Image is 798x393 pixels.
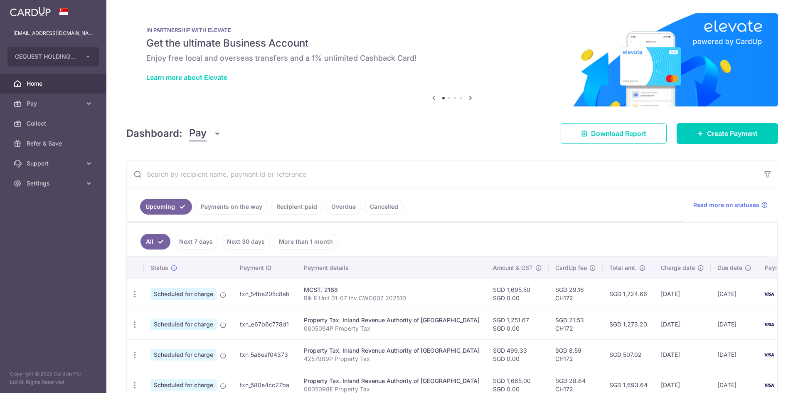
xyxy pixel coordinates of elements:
a: Upcoming [140,199,192,215]
span: Scheduled for charge [150,319,217,330]
span: Amount & GST [493,264,533,272]
span: CardUp fee [555,264,587,272]
td: [DATE] [711,339,758,370]
span: CEQUEST HOLDINGS PTE. LTD. [15,52,76,61]
img: Bank Card [761,289,777,299]
img: CardUp [10,7,51,17]
span: Read more on statuses [693,201,759,209]
a: Download Report [561,123,667,144]
td: txn_5a6eaf04373 [233,339,297,370]
a: Create Payment [677,123,778,144]
h4: Dashboard: [126,126,182,141]
img: Bank Card [761,319,777,329]
img: Renovation banner [126,13,778,106]
a: Next 7 days [174,234,218,250]
span: Total amt. [609,264,637,272]
span: Collect [27,119,81,128]
h5: Get the ultimate Business Account [146,37,758,50]
a: Next 30 days [222,234,270,250]
td: [DATE] [654,279,711,309]
td: SGD 21.53 CH172 [549,309,603,339]
td: [DATE] [654,309,711,339]
span: Due date [717,264,742,272]
td: SGD 1,695.50 SGD 0.00 [486,279,549,309]
span: Scheduled for charge [150,288,217,300]
span: Pay [27,99,81,108]
span: Scheduled for charge [150,349,217,361]
td: txn_54be205c8ab [233,279,297,309]
button: Pay [189,126,221,141]
p: Blk E Unit 01-07 Inv CWC007 202510 [304,294,480,302]
th: Payment details [297,257,486,279]
td: SGD 1,273.20 [603,309,654,339]
p: 4257989P Property Tax [304,355,480,363]
td: [DATE] [654,339,711,370]
span: Support [27,159,81,168]
span: Pay [189,126,207,141]
h6: Enjoy free local and overseas transfers and a 1% unlimited Cashback Card! [146,53,758,63]
a: Read more on statuses [693,201,768,209]
td: SGD 1,724.66 [603,279,654,309]
a: Cancelled [365,199,404,215]
span: Download Report [591,129,646,138]
a: Learn more about Elevate [146,73,227,82]
input: Search by recipient name, payment id or reference [127,161,758,188]
td: SGD 507.92 [603,339,654,370]
p: IN PARTNERSHIP WITH ELEVATE [146,27,758,33]
span: Scheduled for charge [150,379,217,391]
td: txn_e67b6c778d1 [233,309,297,339]
td: [DATE] [711,309,758,339]
div: Property Tax. Inland Revenue Authority of [GEOGRAPHIC_DATA] [304,346,480,355]
td: [DATE] [711,279,758,309]
a: More than 1 month [273,234,338,250]
td: SGD 1,251.67 SGD 0.00 [486,309,549,339]
div: Property Tax. Inland Revenue Authority of [GEOGRAPHIC_DATA] [304,316,480,324]
td: SGD 29.16 CH172 [549,279,603,309]
div: MCST. 2168 [304,286,480,294]
a: Recipient paid [271,199,323,215]
a: Payments on the way [195,199,268,215]
span: Settings [27,179,81,188]
button: CEQUEST HOLDINGS PTE. LTD. [7,47,99,67]
p: [EMAIL_ADDRESS][DOMAIN_NAME] [13,29,93,37]
td: SGD 499.33 SGD 0.00 [486,339,549,370]
a: Overdue [326,199,361,215]
div: Property Tax. Inland Revenue Authority of [GEOGRAPHIC_DATA] [304,377,480,385]
span: Refer & Save [27,139,81,148]
span: Charge date [661,264,695,272]
a: All [140,234,170,250]
span: Status [150,264,168,272]
th: Payment ID [233,257,297,279]
p: 0805094P Property Tax [304,324,480,333]
span: Create Payment [707,129,758,138]
span: Home [27,79,81,88]
td: SGD 8.59 CH172 [549,339,603,370]
img: Bank Card [761,350,777,360]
